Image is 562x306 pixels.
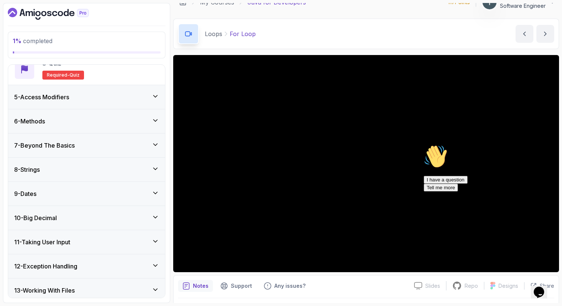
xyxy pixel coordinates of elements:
[8,254,165,278] button: 12-Exception Handling
[421,142,555,273] iframe: chat widget
[259,280,310,292] button: Feedback button
[465,282,478,290] p: Repo
[8,206,165,230] button: 10-Big Decimal
[13,37,22,45] span: 1 %
[14,141,75,150] h3: 7 - Beyond The Basics
[500,2,546,10] p: Software Engineer
[8,85,165,109] button: 5-Access Modifiers
[14,59,159,80] button: 8-QuizRequired-quiz
[230,29,256,38] p: For Loop
[14,213,57,222] h3: 10 - Big Decimal
[8,8,106,20] a: Dashboard
[8,109,165,133] button: 6-Methods
[3,3,27,27] img: :wave:
[193,282,209,290] p: Notes
[8,278,165,302] button: 13-Working With Files
[47,72,70,78] span: Required-
[8,133,165,157] button: 7-Beyond The Basics
[3,34,47,42] button: I have a question
[173,55,559,272] iframe: 1 - For Loop
[216,280,256,292] button: Support button
[14,238,70,247] h3: 11 - Taking User Input
[14,93,69,102] h3: 5 - Access Modifiers
[14,262,77,271] h3: 12 - Exception Handling
[498,282,518,290] p: Designs
[516,25,533,43] button: previous content
[3,42,37,50] button: Tell me more
[8,230,165,254] button: 11-Taking User Input
[14,286,75,295] h3: 13 - Working With Files
[231,282,252,290] p: Support
[274,282,306,290] p: Any issues?
[13,37,52,45] span: completed
[425,282,440,290] p: Slides
[14,189,36,198] h3: 9 - Dates
[178,280,213,292] button: notes button
[536,25,554,43] button: next content
[531,276,555,299] iframe: chat widget
[8,182,165,206] button: 9-Dates
[8,158,165,181] button: 8-Strings
[3,3,137,50] div: 👋Hi! How can we help?I have a questionTell me more
[3,22,74,28] span: Hi! How can we help?
[14,117,45,126] h3: 6 - Methods
[14,165,40,174] h3: 8 - Strings
[524,282,554,290] button: Share
[205,29,222,38] p: Loops
[70,72,80,78] span: quiz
